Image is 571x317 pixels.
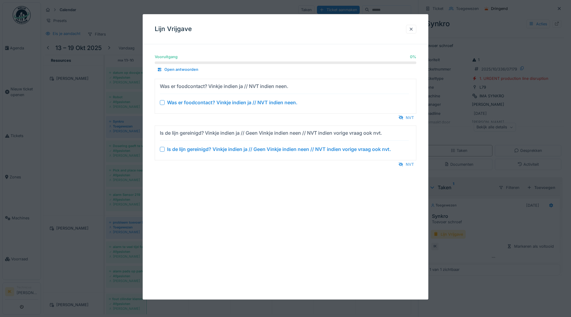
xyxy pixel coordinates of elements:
div: NVT [396,160,416,168]
div: NVT [396,114,416,122]
div: Open antwoorden [155,66,201,74]
summary: Is de lijn gereinigd? Vinkje indien ja // Geen Vinkje indien neen // NVT indien vorige vraag ook ... [157,128,414,158]
h3: Lijn Vrijgave [155,25,192,33]
summary: Was er foodcontact? Vinkje indien ja // NVT indien neen. Was er foodcontact? Vinkje indien ja // ... [157,81,414,111]
div: Vooruitgang [155,54,178,60]
div: Is de lijn gereinigd? Vinkje indien ja // Geen Vinkje indien neen // NVT indien vorige vraag ook ... [167,146,391,153]
div: Is de lijn gereinigd? Vinkje indien ja // Geen Vinkje indien neen // NVT indien vorige vraag ook ... [160,129,382,137]
progress: 0 % [155,62,416,64]
div: Was er foodcontact? Vinkje indien ja // NVT indien neen. [167,99,297,106]
div: 0 % [410,54,416,60]
div: Was er foodcontact? Vinkje indien ja // NVT indien neen. [160,83,288,90]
